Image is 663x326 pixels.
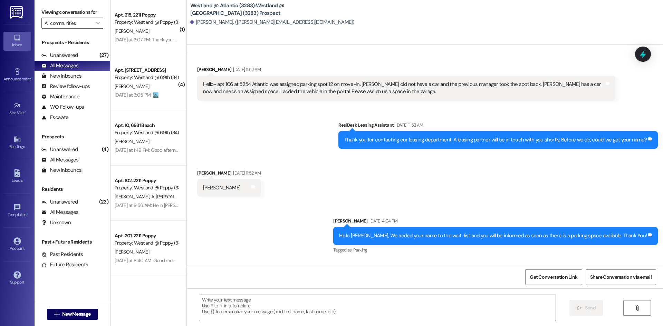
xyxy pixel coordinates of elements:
[203,184,240,191] div: [PERSON_NAME]
[586,269,656,285] button: Share Conversation via email
[3,100,31,118] a: Site Visit •
[585,304,596,312] span: Send
[115,184,179,191] div: Property: Westland @ Poppy (3383)
[338,121,658,131] div: ResiDesk Leasing Assistant
[115,202,454,208] div: [DATE] at 9:56 AM: Hello [PERSON_NAME], the key that opens the front gate is the same key that op...
[203,81,604,96] div: Hello- apt 106 at 5254 Atlantic was assigned parking spot 12 on move-in. [PERSON_NAME] did not ha...
[115,37,502,43] div: [DATE] at 3:07 PM: Thank you. The key does work. I just had to jigel it a lot more. Thank you. Wh...
[25,109,26,114] span: •
[41,156,78,164] div: All Messages
[115,138,149,145] span: [PERSON_NAME]
[10,6,24,19] img: ResiDesk Logo
[190,2,328,17] b: Westland @ Atlantic (3283): Westland @ [GEOGRAPHIC_DATA] (3283) Prospect
[339,232,647,239] div: Hello [PERSON_NAME], We added your name to the wait-list and you will be informed as soon as ther...
[197,169,261,179] div: [PERSON_NAME]
[27,211,28,216] span: •
[3,235,31,254] a: Account
[115,67,179,74] div: Apt. [STREET_ADDRESS]
[54,312,59,317] i: 
[115,19,179,26] div: Property: Westland @ Poppy (3383)
[100,144,110,155] div: (4)
[41,261,88,268] div: Future Residents
[41,167,81,174] div: New Inbounds
[115,257,272,264] div: [DATE] at 8:40 AM: Good morning, what is a good number to contact you on ??
[353,247,367,253] span: Parking
[3,32,31,50] a: Inbox
[115,28,149,34] span: [PERSON_NAME]
[115,147,230,153] div: [DATE] at 1:49 PM: Good afternoon. [URL][DOMAIN_NAME]
[569,300,603,316] button: Send
[45,18,92,29] input: All communities
[35,186,110,193] div: Residents
[41,198,78,206] div: Unanswered
[530,274,577,281] span: Get Conversation Link
[115,122,179,129] div: Apt. 10, 6931 Beach
[3,269,31,288] a: Support
[115,74,179,81] div: Property: Westland @ 69th (3400)
[41,251,83,258] div: Past Residents
[41,219,71,226] div: Unknown
[590,274,652,281] span: Share Conversation via email
[35,238,110,246] div: Past + Future Residents
[190,19,355,26] div: [PERSON_NAME]. ([PERSON_NAME][EMAIL_ADDRESS][DOMAIN_NAME])
[151,194,192,200] span: A. [PERSON_NAME]
[577,305,582,311] i: 
[3,134,31,152] a: Buildings
[115,92,158,98] div: [DATE] at 3:05 PM: 🏙️
[98,50,110,61] div: (27)
[635,305,640,311] i: 
[115,239,179,247] div: Property: Westland @ Poppy (3383)
[31,76,32,80] span: •
[41,62,78,69] div: All Messages
[115,11,179,19] div: Apt. 215, 2211 Poppy
[41,52,78,59] div: Unanswered
[41,93,79,100] div: Maintenance
[115,232,179,239] div: Apt. 201, 2211 Poppy
[344,136,647,144] div: Thank you for contacting our leasing department. A leasing partner will be in touch with you shor...
[3,201,31,220] a: Templates •
[115,249,149,255] span: [PERSON_NAME]
[115,194,151,200] span: [PERSON_NAME]
[62,310,90,318] span: New Message
[41,103,84,111] div: WO Follow-ups
[525,269,582,285] button: Get Conversation Link
[115,129,179,136] div: Property: Westland @ 69th (3400)
[197,66,615,76] div: [PERSON_NAME]
[394,121,423,129] div: [DATE] 11:52 AM
[115,177,179,184] div: Apt. 102, 2211 Poppy
[41,72,81,80] div: New Inbounds
[35,133,110,140] div: Prospects
[97,197,110,207] div: (23)
[333,245,658,255] div: Tagged as:
[231,66,261,73] div: [DATE] 11:52 AM
[96,20,99,26] i: 
[41,83,90,90] div: Review follow-ups
[47,309,98,320] button: New Message
[41,209,78,216] div: All Messages
[231,169,261,177] div: [DATE] 11:52 AM
[115,83,149,89] span: [PERSON_NAME]
[41,146,78,153] div: Unanswered
[41,7,103,18] label: Viewing conversations for
[3,167,31,186] a: Leads
[333,217,658,227] div: [PERSON_NAME]
[41,114,68,121] div: Escalate
[368,217,398,225] div: [DATE] 4:04 PM
[35,39,110,46] div: Prospects + Residents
